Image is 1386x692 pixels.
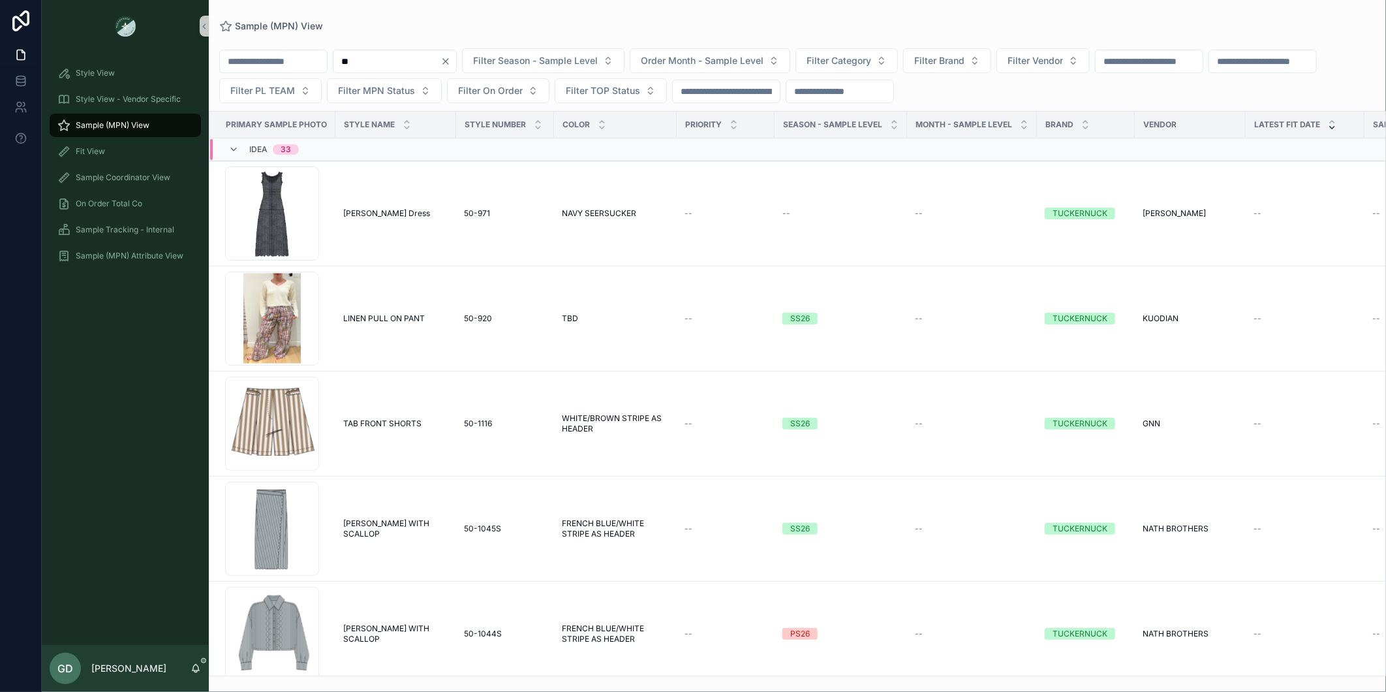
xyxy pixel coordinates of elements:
[555,78,667,103] button: Select Button
[685,418,692,429] span: --
[1372,418,1380,429] span: --
[915,418,923,429] span: --
[790,313,810,324] div: SS26
[915,524,1029,534] a: --
[1254,629,1357,639] a: --
[343,418,422,429] span: TAB FRONT SHORTS
[440,56,456,67] button: Clear
[996,48,1090,73] button: Select Button
[1254,313,1261,324] span: --
[1143,418,1238,429] a: GNN
[343,623,448,644] a: [PERSON_NAME] WITH SCALLOP
[562,313,669,324] a: TBD
[1372,629,1380,639] span: --
[76,120,149,131] span: Sample (MPN) View
[458,84,523,97] span: Filter On Order
[1045,418,1127,430] a: TUCKERNUCK
[1143,629,1238,639] a: NATH BROTHERS
[915,208,923,219] span: --
[1254,524,1357,534] a: --
[1143,313,1178,324] span: KUODIAN
[685,524,767,534] a: --
[914,54,964,67] span: Filter Brand
[1143,313,1238,324] a: KUODIAN
[447,78,549,103] button: Select Button
[219,78,322,103] button: Select Button
[641,54,763,67] span: Order Month - Sample Level
[1372,208,1380,219] span: --
[790,628,810,640] div: PS26
[790,523,810,535] div: SS26
[1254,629,1261,639] span: --
[562,119,590,130] span: Color
[1254,418,1357,429] a: --
[1045,208,1127,219] a: TUCKERNUCK
[464,524,546,534] a: 50-1045S
[1254,313,1357,324] a: --
[338,84,415,97] span: Filter MPN Status
[916,119,1012,130] span: MONTH - SAMPLE LEVEL
[235,20,323,33] span: Sample (MPN) View
[1045,523,1127,535] a: TUCKERNUCK
[1254,418,1261,429] span: --
[562,208,669,219] a: NAVY SEERSUCKER
[50,218,201,242] a: Sample Tracking - Internal
[562,623,669,644] a: FRENCH BLUE/WHITE STRIPE AS HEADER
[343,313,448,324] a: LINEN PULL ON PANT
[50,166,201,189] a: Sample Coordinator View
[1045,628,1127,640] a: TUCKERNUCK
[1254,208,1261,219] span: --
[562,518,669,539] a: FRENCH BLUE/WHITE STRIPE AS HEADER
[685,524,692,534] span: --
[327,78,442,103] button: Select Button
[782,628,899,640] a: PS26
[782,418,899,430] a: SS26
[343,518,448,539] a: [PERSON_NAME] WITH SCALLOP
[915,418,1029,429] a: --
[562,208,636,219] span: NAVY SEERSUCKER
[562,313,578,324] span: TBD
[464,418,546,429] a: 50-1116
[562,413,669,434] a: WHITE/BROWN STRIPE AS HEADER
[57,661,73,676] span: GD
[782,523,899,535] a: SS26
[50,140,201,163] a: Fit View
[1372,524,1380,534] span: --
[465,119,526,130] span: Style Number
[76,172,170,183] span: Sample Coordinator View
[915,524,923,534] span: --
[782,208,790,219] span: --
[1045,119,1073,130] span: Brand
[685,629,767,639] a: --
[566,84,640,97] span: Filter TOP Status
[464,208,490,219] span: 50-971
[1143,418,1160,429] span: GNN
[1143,119,1177,130] span: Vendor
[1008,54,1063,67] span: Filter Vendor
[76,94,181,104] span: Style View - Vendor Specific
[230,84,295,97] span: Filter PL TEAM
[464,524,501,534] span: 50-1045S
[91,662,166,675] p: [PERSON_NAME]
[76,251,183,261] span: Sample (MPN) Attribute View
[783,119,882,130] span: Season - Sample Level
[464,313,546,324] a: 50-920
[76,225,174,235] span: Sample Tracking - Internal
[807,54,871,67] span: Filter Category
[464,313,492,324] span: 50-920
[464,208,546,219] a: 50-971
[1143,629,1209,639] span: NATH BROTHERS
[685,313,692,324] span: --
[226,119,327,130] span: PRIMARY SAMPLE PHOTO
[462,48,624,73] button: Select Button
[915,629,1029,639] a: --
[343,208,448,219] a: [PERSON_NAME] Dress
[915,208,1029,219] a: --
[219,20,323,33] a: Sample (MPN) View
[1372,313,1380,324] span: --
[685,119,722,130] span: PRIORITY
[1045,313,1127,324] a: TUCKERNUCK
[76,68,115,78] span: Style View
